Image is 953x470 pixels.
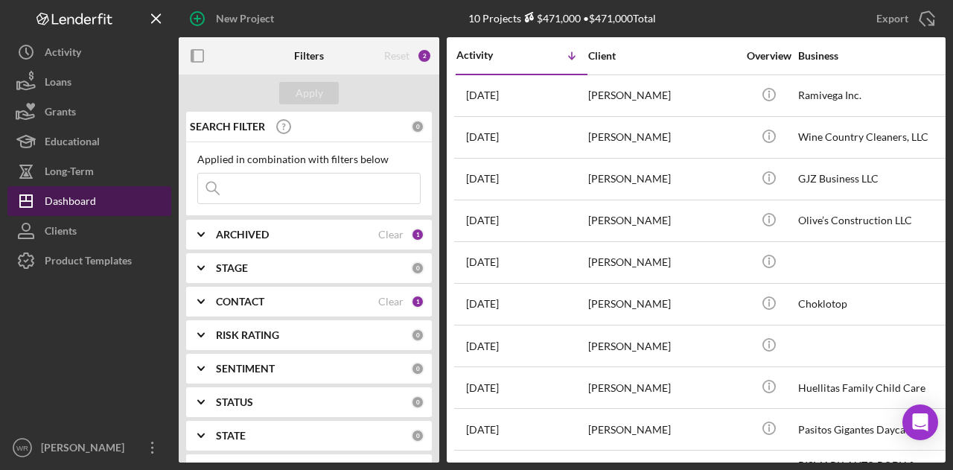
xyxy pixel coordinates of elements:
div: 0 [411,120,424,133]
div: 10 Projects • $471,000 Total [468,12,656,25]
div: New Project [216,4,274,34]
div: [PERSON_NAME] [588,118,737,157]
div: [PERSON_NAME] [588,285,737,324]
div: 0 [411,396,424,409]
div: Wine Country Cleaners, LLC [798,118,947,157]
button: Apply [279,82,339,104]
div: [PERSON_NAME] [588,243,737,282]
div: Clear [378,229,404,241]
div: Choklotop [798,285,947,324]
div: Applied in combination with filters below [197,153,421,165]
button: Activity [7,37,171,67]
div: Overview [741,50,797,62]
div: [PERSON_NAME] [588,326,737,366]
button: Educational [7,127,171,156]
button: Product Templates [7,246,171,276]
button: WR[PERSON_NAME] [7,433,171,463]
button: Dashboard [7,186,171,216]
time: 2025-09-30 21:05 [466,173,499,185]
b: SEARCH FILTER [190,121,265,133]
div: Educational [45,127,100,160]
b: Filters [294,50,324,62]
b: STATE [216,430,246,442]
div: Open Intercom Messenger [902,404,938,440]
div: [PERSON_NAME] [588,159,737,199]
div: 1 [411,295,424,308]
div: Activity [456,49,522,61]
time: 2025-09-16 03:32 [466,382,499,394]
div: Olive’s Construction LLC [798,201,947,241]
div: Reset [384,50,409,62]
div: Clear [378,296,404,308]
button: New Project [179,4,289,34]
time: 2025-09-30 21:52 [466,131,499,143]
button: Export [861,4,946,34]
div: [PERSON_NAME] [588,368,737,407]
time: 2025-10-01 18:51 [466,89,499,101]
div: Export [876,4,908,34]
div: [PERSON_NAME] [588,410,737,449]
div: 0 [411,261,424,275]
button: Grants [7,97,171,127]
div: Business [798,50,947,62]
time: 2025-09-22 18:07 [466,298,499,310]
div: [PERSON_NAME] [37,433,134,466]
div: Pasitos Gigantes Daycare LLC [798,410,947,449]
b: RISK RATING [216,329,279,341]
b: SENTIMENT [216,363,275,375]
div: [PERSON_NAME] [588,76,737,115]
div: Loans [45,67,71,101]
time: 2025-09-29 23:53 [466,256,499,268]
div: Product Templates [45,246,132,279]
time: 2025-09-19 20:29 [466,340,499,352]
b: STAGE [216,262,248,274]
div: Clients [45,216,77,250]
text: WR [16,444,28,452]
button: Loans [7,67,171,97]
div: Ramivega Inc. [798,76,947,115]
div: Huellitas Family Child Care [798,368,947,407]
div: 2 [417,48,432,63]
div: Client [588,50,737,62]
div: [PERSON_NAME] [588,201,737,241]
button: Long-Term [7,156,171,186]
div: 0 [411,328,424,342]
b: ARCHIVED [216,229,269,241]
time: 2025-09-14 21:23 [466,424,499,436]
div: Dashboard [45,186,96,220]
div: 1 [411,228,424,241]
div: Long-Term [45,156,94,190]
b: STATUS [216,396,253,408]
div: $471,000 [521,12,581,25]
time: 2025-09-30 16:53 [466,215,499,226]
div: 0 [411,429,424,442]
div: Grants [45,97,76,130]
div: Apply [296,82,323,104]
div: GJZ Business LLC [798,159,947,199]
b: CONTACT [216,296,264,308]
button: Clients [7,216,171,246]
div: Activity [45,37,81,71]
div: 0 [411,362,424,375]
